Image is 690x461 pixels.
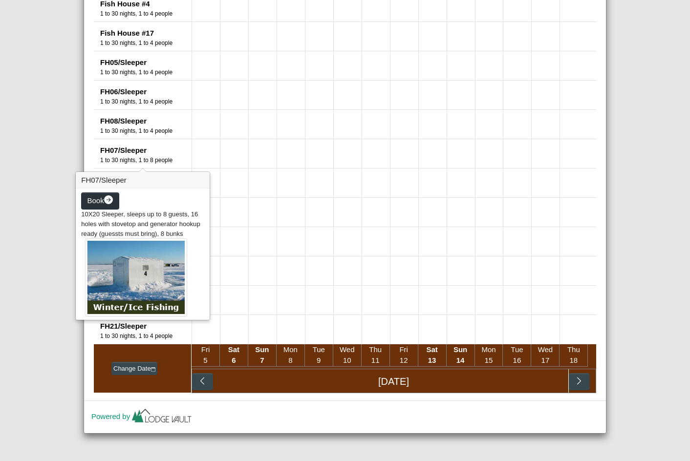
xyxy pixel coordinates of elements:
[100,97,192,106] div: Number of Guests
[371,356,380,364] span: 11
[288,356,292,364] span: 8
[260,356,264,364] span: 7
[220,344,248,367] li: Sat
[81,192,119,210] button: Bookarrow right circle fill
[447,344,475,367] li: Sun
[100,57,192,68] div: FH05/Sleeper
[570,356,578,364] span: 18
[100,126,192,135] div: Number of Guests
[100,156,192,165] div: Number of Guests
[277,344,305,367] li: Mon
[531,344,560,367] li: Wed
[100,68,192,77] div: Number of Guests
[569,373,590,391] button: chevron right
[485,356,493,364] span: 15
[100,86,192,98] div: FH06/Sleeper
[91,412,194,420] a: Powered by
[111,362,157,376] button: Change Datecalendar
[560,344,588,367] li: Thu
[198,377,207,386] svg: chevron left
[232,356,236,364] span: 6
[100,116,192,127] div: FH08/Sleeper
[400,356,408,364] span: 12
[100,145,192,156] div: FH07/Sleeper
[343,356,351,364] span: 10
[192,373,213,391] button: chevron left
[513,356,521,364] span: 16
[305,344,333,367] li: Tue
[192,344,220,367] li: Fri
[100,9,192,18] div: Number of Guests
[81,210,200,237] span: 10X20 Sleeper, sleeps up to 8 guests, 16 holes with stovetop and generator hookup ready (guessts ...
[362,344,390,367] li: Thu
[390,344,418,367] li: Fri
[418,344,447,367] li: Sat
[248,344,277,367] li: Sun
[151,367,156,372] svg: calendar
[100,39,192,47] div: Number of Guests
[456,356,465,364] span: 14
[503,344,531,367] li: Tue
[575,377,584,386] svg: chevron right
[87,196,104,205] span: Book
[100,28,192,39] div: Fish House #17
[76,172,210,189] h3: FH07/Sleeper
[333,344,362,367] li: Wed
[203,356,207,364] span: 5
[475,344,503,367] li: Mon
[85,238,188,316] img: 1c0194b9-a1c9-4443-86d7-0469ccef9363.jpg
[541,356,550,364] span: 17
[100,321,192,332] div: FH21/Sleeper
[100,332,192,340] div: Number of Guests
[130,406,194,428] img: lv-small.ca335149.png
[428,356,436,364] span: 13
[317,356,321,364] span: 9
[104,195,113,205] svg: arrow right circle fill
[219,369,569,393] div: [DATE]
